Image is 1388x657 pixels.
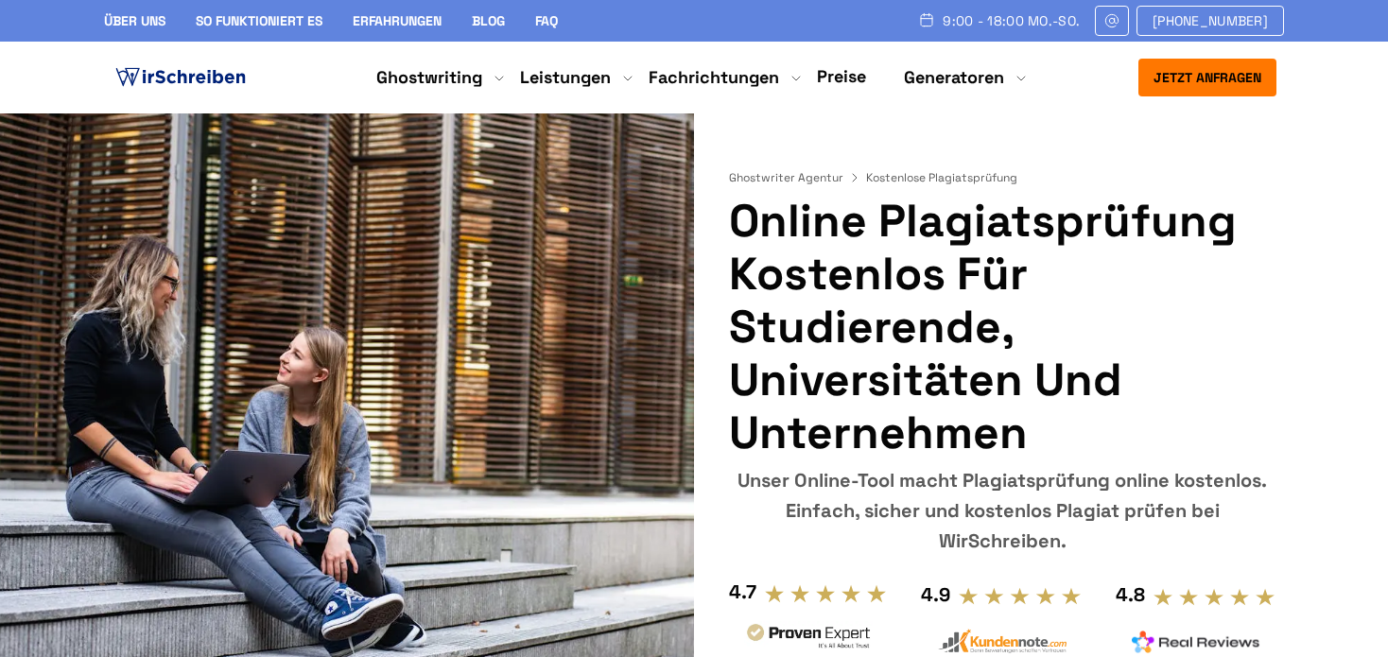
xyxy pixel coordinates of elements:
[1153,587,1276,608] img: stars
[958,586,1082,607] img: stars
[729,465,1276,556] div: Unser Online-Tool macht Plagiatsprüfung online kostenlos. Einfach, sicher und kostenlos Plagiat p...
[353,12,442,29] a: Erfahrungen
[921,579,950,610] div: 4.9
[649,66,779,89] a: Fachrichtungen
[1136,6,1284,36] a: [PHONE_NUMBER]
[729,170,862,185] a: Ghostwriter Agentur
[938,629,1067,654] img: kundennote
[918,12,935,27] img: Schedule
[729,195,1276,459] h1: Online Plagiatsprüfung kostenlos für Studierende, Universitäten und Unternehmen
[1103,13,1120,28] img: Email
[1116,579,1145,610] div: 4.8
[729,577,756,607] div: 4.7
[196,12,322,29] a: So funktioniert es
[1132,631,1260,653] img: realreviews
[744,621,873,656] img: provenexpert
[943,13,1080,28] span: 9:00 - 18:00 Mo.-So.
[1138,59,1276,96] button: Jetzt anfragen
[535,12,558,29] a: FAQ
[104,12,165,29] a: Über uns
[472,12,505,29] a: Blog
[764,583,888,604] img: stars
[866,170,1017,185] span: Kostenlose Plagiatsprüfung
[520,66,611,89] a: Leistungen
[817,65,866,87] a: Preise
[112,63,250,92] img: logo ghostwriter-österreich
[904,66,1004,89] a: Generatoren
[376,66,482,89] a: Ghostwriting
[1153,13,1268,28] span: [PHONE_NUMBER]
